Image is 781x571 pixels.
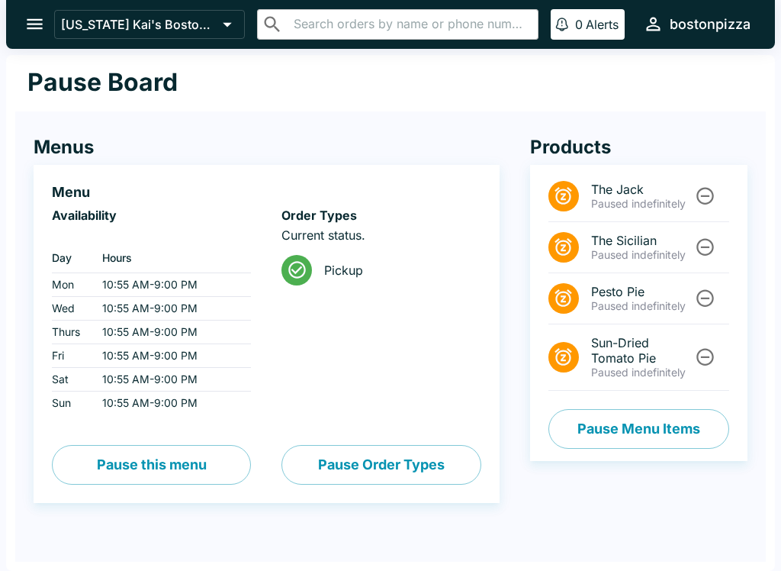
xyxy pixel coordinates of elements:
td: 10:55 AM - 9:00 PM [90,321,252,344]
h6: Order Types [281,208,480,223]
p: ‏ [52,227,251,243]
p: Paused indefinitely [591,197,693,211]
h4: Menus [34,136,500,159]
td: Sun [52,392,90,415]
td: Fri [52,344,90,368]
button: Pause Order Types [281,445,480,485]
button: Pause this menu [52,445,251,485]
td: 10:55 AM - 9:00 PM [90,392,252,415]
span: The Jack [591,182,693,197]
span: Pickup [324,263,468,278]
th: Day [52,243,90,273]
th: Hours [90,243,252,273]
div: bostonpizza [670,15,750,34]
p: Paused indefinitely [591,248,693,262]
h1: Pause Board [27,67,178,98]
button: [US_STATE] Kai's Boston Pizza [54,10,245,39]
button: Unpause [691,284,719,312]
span: Pesto Pie [591,284,693,299]
td: Mon [52,273,90,297]
button: bostonpizza [637,8,757,40]
button: Unpause [691,233,719,261]
td: Thurs [52,321,90,344]
td: Sat [52,368,90,392]
button: Unpause [691,343,719,371]
span: Sun-Dried Tomato Pie [591,335,693,366]
p: Alerts [586,17,619,32]
button: open drawer [15,5,54,44]
p: Paused indefinitely [591,366,693,379]
p: [US_STATE] Kai's Boston Pizza [61,17,217,32]
p: Current status. [281,227,480,243]
td: 10:55 AM - 9:00 PM [90,344,252,368]
p: 0 [575,17,583,32]
td: Wed [52,297,90,321]
h4: Products [530,136,747,159]
td: 10:55 AM - 9:00 PM [90,297,252,321]
input: Search orders by name or phone number [289,14,532,35]
td: 10:55 AM - 9:00 PM [90,273,252,297]
span: The Sicilian [591,233,693,248]
td: 10:55 AM - 9:00 PM [90,368,252,392]
button: Unpause [691,182,719,210]
h6: Availability [52,208,251,223]
p: Paused indefinitely [591,299,693,313]
button: Pause Menu Items [548,409,729,449]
